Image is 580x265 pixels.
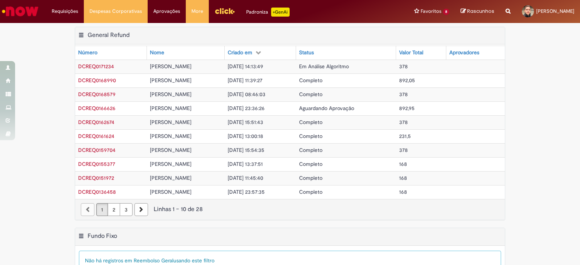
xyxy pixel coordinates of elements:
a: Abrir Registro: DCREQ0171234 [78,63,114,70]
span: [PERSON_NAME] [150,77,191,84]
span: Aprovações [153,8,180,15]
span: 378 [399,119,408,126]
span: Rascunhos [467,8,494,15]
span: DCREQ0161624 [78,133,114,139]
span: [PERSON_NAME] [150,63,191,70]
span: 168 [399,188,407,195]
span: DCREQ0136458 [78,188,116,195]
img: ServiceNow [1,4,40,19]
a: Abrir Registro: DCREQ0168579 [78,91,116,98]
span: [DATE] 15:51:43 [228,119,263,126]
span: [DATE] 08:46:03 [228,91,265,98]
span: Em Análise Algoritmo [299,63,349,70]
nav: paginação [75,199,505,220]
span: [DATE] 11:39:27 [228,77,262,84]
span: 168 [399,161,407,167]
span: [PERSON_NAME] [150,133,191,139]
div: Aprovadores [449,49,479,57]
div: Número [78,49,97,57]
a: Abrir Registro: DCREQ0168990 [78,77,116,84]
span: 892,05 [399,77,415,84]
span: [PERSON_NAME] [150,175,191,181]
span: DCREQ0151972 [78,175,114,181]
span: 378 [399,63,408,70]
span: Completo [299,119,322,126]
a: Próxima página [134,203,148,216]
span: Requisições [52,8,78,15]
span: More [191,8,203,15]
span: Despesas Corporativas [89,8,142,15]
a: Abrir Registro: DCREQ0161624 [78,133,114,139]
a: Abrir Registro: DCREQ0155377 [78,161,115,167]
a: Página 2 [108,203,120,216]
span: usando este filtro [173,257,214,264]
span: Completo [299,91,322,98]
span: 8 [443,9,449,15]
span: 378 [399,91,408,98]
span: [DATE] 15:54:35 [228,147,264,153]
span: [PERSON_NAME] [150,188,191,195]
span: [PERSON_NAME] [150,161,191,167]
span: [PERSON_NAME] [150,147,191,153]
p: +GenAi [271,8,290,17]
span: Completo [299,77,322,84]
div: Valor Total [399,49,423,57]
button: General Refund Menu de contexto [78,31,84,41]
span: [DATE] 14:13:49 [228,63,263,70]
span: 378 [399,147,408,153]
span: DCREQ0155377 [78,161,115,167]
img: click_logo_yellow_360x200.png [214,5,235,17]
span: 892,95 [399,105,415,112]
span: [PERSON_NAME] [150,119,191,126]
span: [DATE] 11:45:40 [228,175,263,181]
span: [PERSON_NAME] [150,105,191,112]
span: DCREQ0171234 [78,63,114,70]
span: DCREQ0159704 [78,147,116,153]
span: Favoritos [421,8,441,15]
span: [DATE] 13:00:18 [228,133,263,139]
span: [DATE] 23:36:26 [228,105,265,112]
a: Rascunhos [461,8,494,15]
span: [PERSON_NAME] [536,8,574,14]
a: Abrir Registro: DCREQ0151972 [78,175,114,181]
span: 231,5 [399,133,411,139]
div: Linhas 1 − 10 de 28 [81,205,499,214]
span: 168 [399,175,407,181]
span: DCREQ0166626 [78,105,116,112]
span: [PERSON_NAME] [150,91,191,98]
a: Página 3 [120,203,133,216]
a: Abrir Registro: DCREQ0166626 [78,105,116,112]
div: Nome [150,49,164,57]
span: DCREQ0168990 [78,77,116,84]
span: Aguardando Aprovação [299,105,354,112]
span: [DATE] 23:57:35 [228,188,265,195]
span: Completo [299,133,322,139]
button: Fundo Fixo Menu de contexto [78,232,84,242]
a: Abrir Registro: DCREQ0159704 [78,147,116,153]
span: Completo [299,175,322,181]
div: Padroniza [246,8,290,17]
span: Completo [299,188,322,195]
span: DCREQ0162674 [78,119,114,126]
a: Página 1 [96,203,108,216]
h2: Fundo Fixo [88,232,117,240]
span: Completo [299,147,322,153]
span: Completo [299,161,322,167]
div: Criado em [228,49,252,57]
a: Abrir Registro: DCREQ0162674 [78,119,114,126]
span: [DATE] 13:37:51 [228,161,263,167]
h2: General Refund [88,31,130,39]
a: Abrir Registro: DCREQ0136458 [78,188,116,195]
div: Status [299,49,314,57]
span: DCREQ0168579 [78,91,116,98]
